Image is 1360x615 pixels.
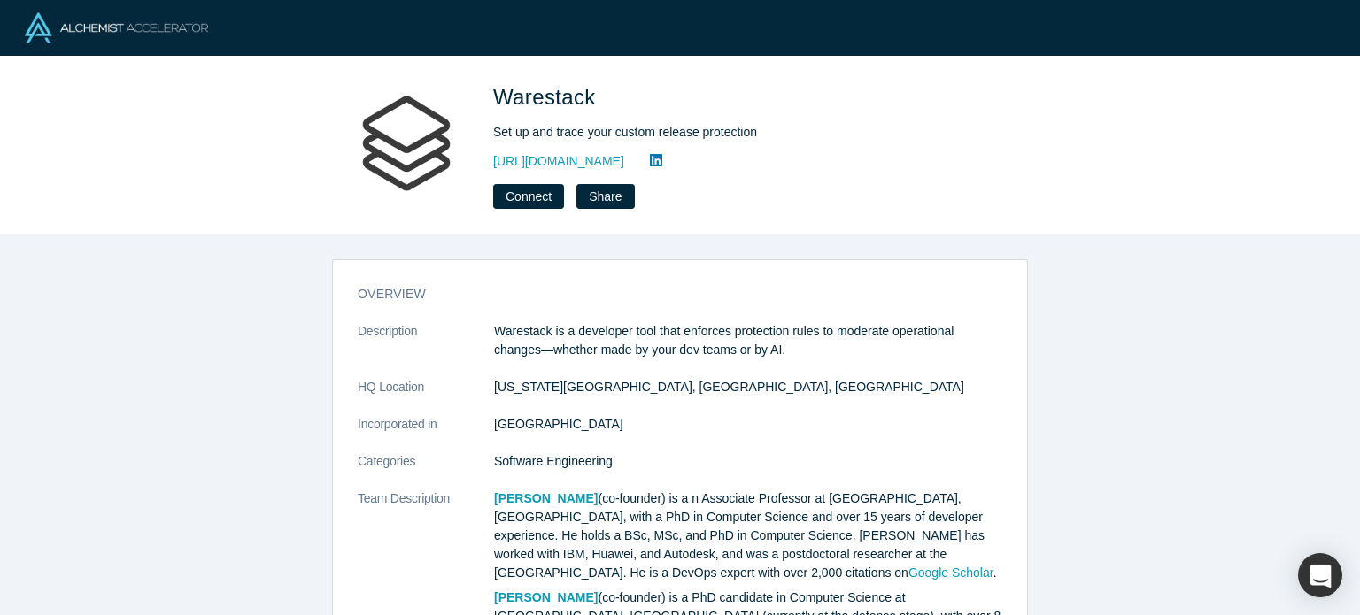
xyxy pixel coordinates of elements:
[494,322,1002,359] p: Warestack is a developer tool that enforces protection rules to moderate operational changes—whet...
[494,590,598,604] a: [PERSON_NAME]
[493,184,564,209] button: Connect
[344,81,468,205] img: Warestack's Logo
[493,123,989,142] div: Set up and trace your custom release protection
[494,454,613,468] span: Software Engineering
[358,322,494,378] dt: Description
[908,565,993,580] a: Google Scholar
[25,12,208,43] img: Alchemist Logo
[358,452,494,489] dt: Categories
[358,378,494,415] dt: HQ Location
[576,184,634,209] button: Share
[358,415,494,452] dt: Incorporated in
[494,489,1002,582] p: (co-founder) is a n Associate Professor at [GEOGRAPHIC_DATA], [GEOGRAPHIC_DATA], with a PhD in Co...
[358,285,977,304] h3: overview
[493,152,624,171] a: [URL][DOMAIN_NAME]
[494,491,598,505] a: [PERSON_NAME]
[494,415,1002,434] dd: [GEOGRAPHIC_DATA]
[493,85,602,109] span: Warestack
[494,378,1002,396] dd: [US_STATE][GEOGRAPHIC_DATA], [GEOGRAPHIC_DATA], [GEOGRAPHIC_DATA]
